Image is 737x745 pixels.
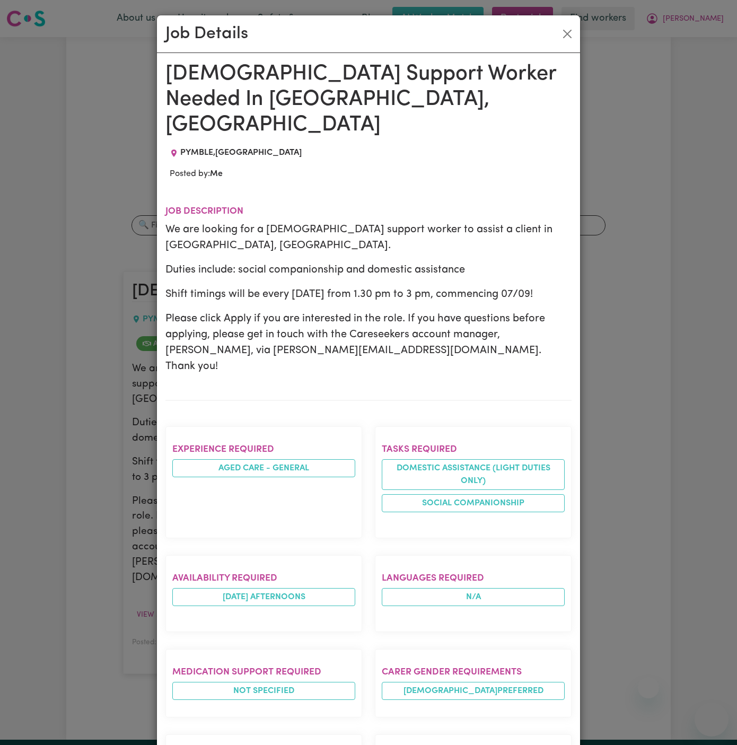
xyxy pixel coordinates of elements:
h2: Job description [165,206,572,217]
b: Me [210,170,223,178]
li: Domestic assistance (light duties only) [382,459,565,490]
span: Posted by: [170,170,223,178]
span: PYMBLE , [GEOGRAPHIC_DATA] [180,148,302,157]
h2: Job Details [165,24,248,44]
h2: Experience required [172,444,355,455]
span: Not specified [172,682,355,700]
li: [DATE] afternoons [172,588,355,606]
li: Aged care - General [172,459,355,477]
span: [DEMOGRAPHIC_DATA] preferred [382,682,565,700]
p: Shift timings will be every [DATE] from 1.30 pm to 3 pm, commencing 07/09! [165,286,572,302]
iframe: Close message [638,677,659,698]
div: Job location: PYMBLE, New South Wales [165,146,306,159]
p: Duties include: social companionship and domestic assistance [165,262,572,278]
span: N/A [382,588,565,606]
h2: Tasks required [382,444,565,455]
button: Close [559,25,576,42]
h2: Languages required [382,573,565,584]
h2: Availability required [172,573,355,584]
li: Social companionship [382,494,565,512]
h2: Carer gender requirements [382,667,565,678]
p: Please click Apply if you are interested in the role. If you have questions before applying, plea... [165,311,572,374]
h1: [DEMOGRAPHIC_DATA] Support Worker Needed In [GEOGRAPHIC_DATA], [GEOGRAPHIC_DATA] [165,62,572,138]
p: We are looking for a [DEMOGRAPHIC_DATA] support worker to assist a client in [GEOGRAPHIC_DATA], [... [165,222,572,253]
iframe: Button to launch messaging window [695,703,729,737]
h2: Medication Support Required [172,667,355,678]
